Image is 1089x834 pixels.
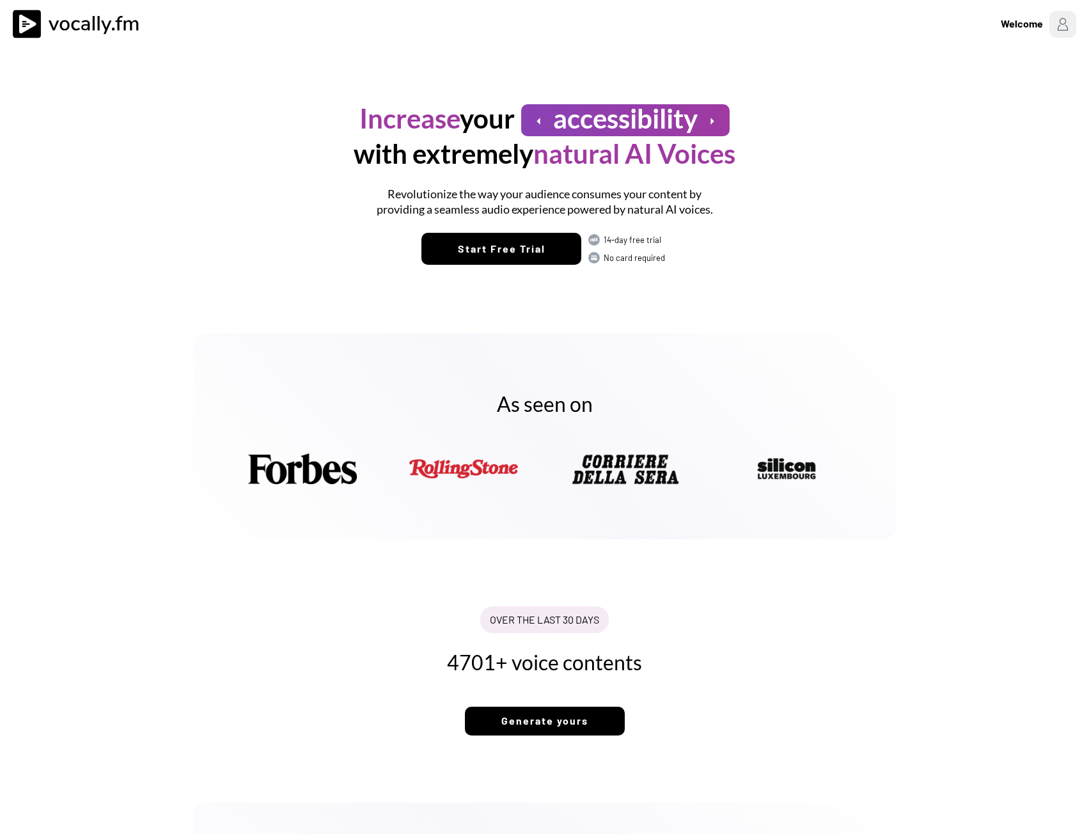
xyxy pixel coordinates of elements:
h1: your [359,101,515,136]
font: Increase [359,102,460,134]
img: Profile%20Placeholder.png [1049,11,1076,38]
img: Forbes.png [248,446,357,491]
img: CARD.svg [588,251,600,264]
h1: with extremely [354,136,735,171]
img: Corriere-della-Sera-LOGO-FAT-2.webp [571,446,680,491]
button: arrow_right [704,113,720,129]
div: OVER THE LAST 30 DAYS [490,613,599,627]
img: vocally%20logo.svg [13,10,147,38]
h1: Revolutionize the way your audience consumes your content by providing a seamless audio experienc... [369,187,721,217]
img: FREE.svg [588,233,600,246]
div: 14-day free trial [604,234,668,246]
button: Start Free Trial [421,233,581,265]
img: rolling.png [409,446,518,491]
button: Generate yours [465,707,625,736]
h2: 4701+ voice contents [289,649,801,676]
img: silicon_logo_MINIMUMsize_web.png [732,446,841,491]
font: natural AI Voices [533,138,735,169]
h2: As seen on [235,391,855,418]
div: Welcome [1001,16,1043,31]
h1: accessibility [553,101,698,136]
div: No card required [604,252,668,264]
button: arrow_left [531,113,547,129]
